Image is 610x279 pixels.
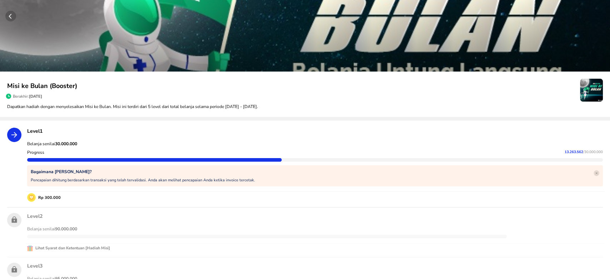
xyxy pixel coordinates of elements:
[29,94,42,99] span: [DATE]
[27,213,603,220] p: Level 2
[583,150,603,155] span: / 30.000.000
[31,169,255,175] p: Bagaimana [PERSON_NAME]?
[7,81,580,91] p: Misi ke Bulan (Booster)
[27,150,44,155] p: Progress
[33,245,110,251] p: Lihat Syarat dan Ketentuan [Hadiah Misi]
[565,150,583,155] span: 13.263.562
[27,226,77,232] span: Belanja senilai
[31,177,255,183] p: Pencapaian dihitung berdasarkan transaksi yang telah tervalidasi. Anda akan melihat pencapaian An...
[27,263,603,269] p: Level 3
[36,195,61,201] p: Rp 300.000
[55,226,77,232] strong: 90.000.000
[27,128,603,134] p: Level 1
[27,141,77,147] span: Belanja senilai
[580,79,603,102] img: mission-icon-23401
[7,103,603,110] p: Dapatkan hadiah dengan menyelesaikan Misi ke Bulan. Misi ini terdiri dari 5 level dari total bela...
[55,141,77,147] strong: 30.000.000
[13,94,42,99] p: Berakhir:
